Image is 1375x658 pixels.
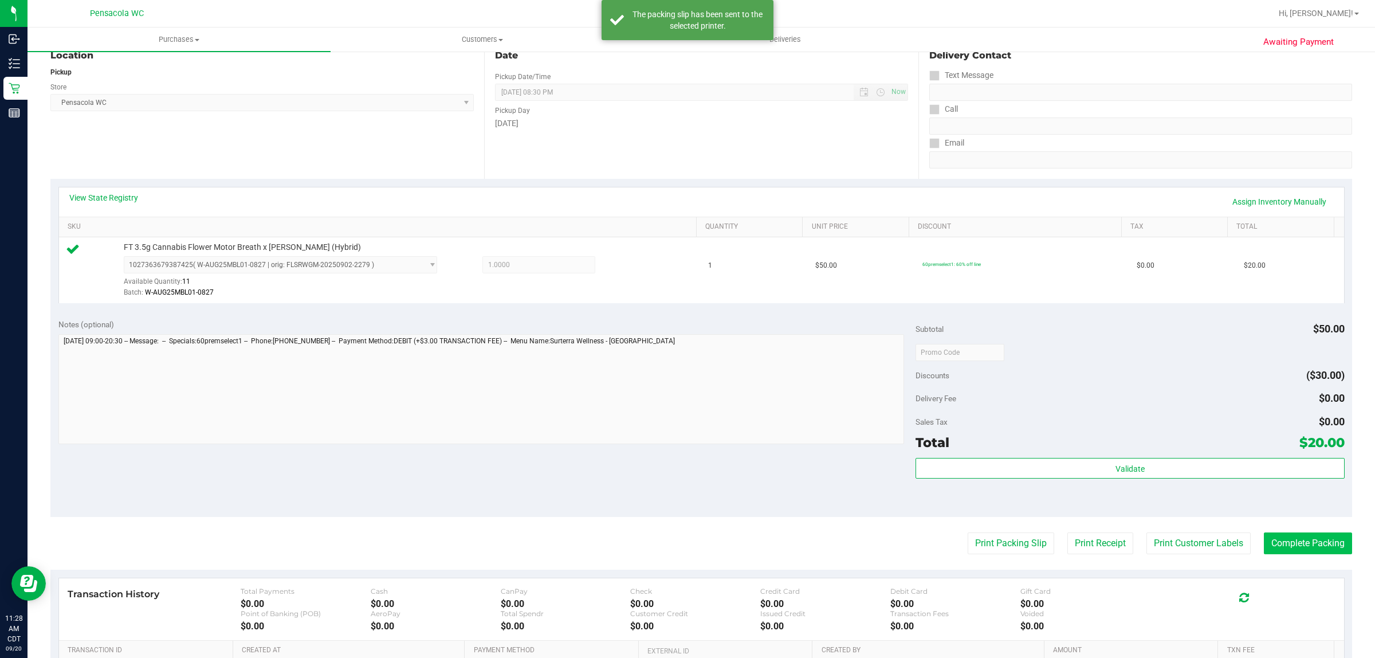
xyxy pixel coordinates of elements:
[501,598,631,609] div: $0.00
[630,9,765,32] div: The packing slip has been sent to the selected printer.
[1020,587,1150,596] div: Gift Card
[501,609,631,618] div: Total Spendr
[890,587,1020,596] div: Debit Card
[630,609,760,618] div: Customer Credit
[371,609,501,618] div: AeroPay
[5,644,22,653] p: 09/20
[708,260,712,271] span: 1
[50,49,474,62] div: Location
[760,621,890,632] div: $0.00
[1279,9,1353,18] span: Hi, [PERSON_NAME]!
[916,434,949,451] span: Total
[1227,646,1330,655] a: Txn Fee
[474,646,634,655] a: Payment Method
[1020,609,1150,618] div: Voided
[929,117,1352,135] input: Format: (999) 999-9999
[495,105,530,116] label: Pickup Day
[1244,260,1266,271] span: $20.00
[11,566,46,601] iframe: Resource center
[890,598,1020,609] div: $0.00
[124,273,454,296] div: Available Quantity:
[1146,532,1251,554] button: Print Customer Labels
[124,242,361,253] span: FT 3.5g Cannabis Flower Motor Breath x [PERSON_NAME] (Hybrid)
[1319,416,1345,428] span: $0.00
[331,28,634,52] a: Customers
[124,288,143,296] span: Batch:
[760,609,890,618] div: Issued Credit
[50,82,66,92] label: Store
[1306,369,1345,381] span: ($30.00)
[371,621,501,632] div: $0.00
[371,598,501,609] div: $0.00
[1053,646,1213,655] a: Amount
[495,117,907,130] div: [DATE]
[815,260,837,271] span: $50.00
[241,598,371,609] div: $0.00
[760,598,890,609] div: $0.00
[1115,464,1145,473] span: Validate
[9,33,20,45] inline-svg: Inbound
[916,365,949,386] span: Discounts
[1236,222,1329,232] a: Total
[812,222,905,232] a: Unit Price
[630,587,760,596] div: Check
[331,34,633,45] span: Customers
[630,598,760,609] div: $0.00
[501,621,631,632] div: $0.00
[1137,260,1154,271] span: $0.00
[5,613,22,644] p: 11:28 AM CDT
[822,646,1040,655] a: Created By
[916,394,956,403] span: Delivery Fee
[890,621,1020,632] div: $0.00
[58,320,114,329] span: Notes (optional)
[501,587,631,596] div: CanPay
[495,72,551,82] label: Pickup Date/Time
[922,261,981,267] span: 60premselect1: 60% off line
[27,34,331,45] span: Purchases
[1130,222,1223,232] a: Tax
[634,28,937,52] a: Deliveries
[1225,192,1334,211] a: Assign Inventory Manually
[916,417,948,426] span: Sales Tax
[929,49,1352,62] div: Delivery Contact
[929,101,958,117] label: Call
[929,84,1352,101] input: Format: (999) 999-9999
[1263,36,1334,49] span: Awaiting Payment
[754,34,816,45] span: Deliveries
[241,587,371,596] div: Total Payments
[890,609,1020,618] div: Transaction Fees
[1299,434,1345,451] span: $20.00
[9,83,20,94] inline-svg: Retail
[1264,532,1352,554] button: Complete Packing
[241,609,371,618] div: Point of Banking (POB)
[916,458,1344,479] button: Validate
[242,646,460,655] a: Created At
[241,621,371,632] div: $0.00
[145,288,214,296] span: W-AUG25MBL01-0827
[630,621,760,632] div: $0.00
[27,28,331,52] a: Purchases
[9,107,20,119] inline-svg: Reports
[68,222,692,232] a: SKU
[968,532,1054,554] button: Print Packing Slip
[182,277,190,285] span: 11
[1319,392,1345,404] span: $0.00
[1020,598,1150,609] div: $0.00
[918,222,1117,232] a: Discount
[69,192,138,203] a: View State Registry
[929,135,964,151] label: Email
[760,587,890,596] div: Credit Card
[929,67,993,84] label: Text Message
[705,222,798,232] a: Quantity
[90,9,144,18] span: Pensacola WC
[495,49,907,62] div: Date
[68,646,229,655] a: Transaction ID
[1313,323,1345,335] span: $50.00
[916,324,944,334] span: Subtotal
[1067,532,1133,554] button: Print Receipt
[9,58,20,69] inline-svg: Inventory
[371,587,501,596] div: Cash
[50,68,72,76] strong: Pickup
[1020,621,1150,632] div: $0.00
[916,344,1004,361] input: Promo Code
